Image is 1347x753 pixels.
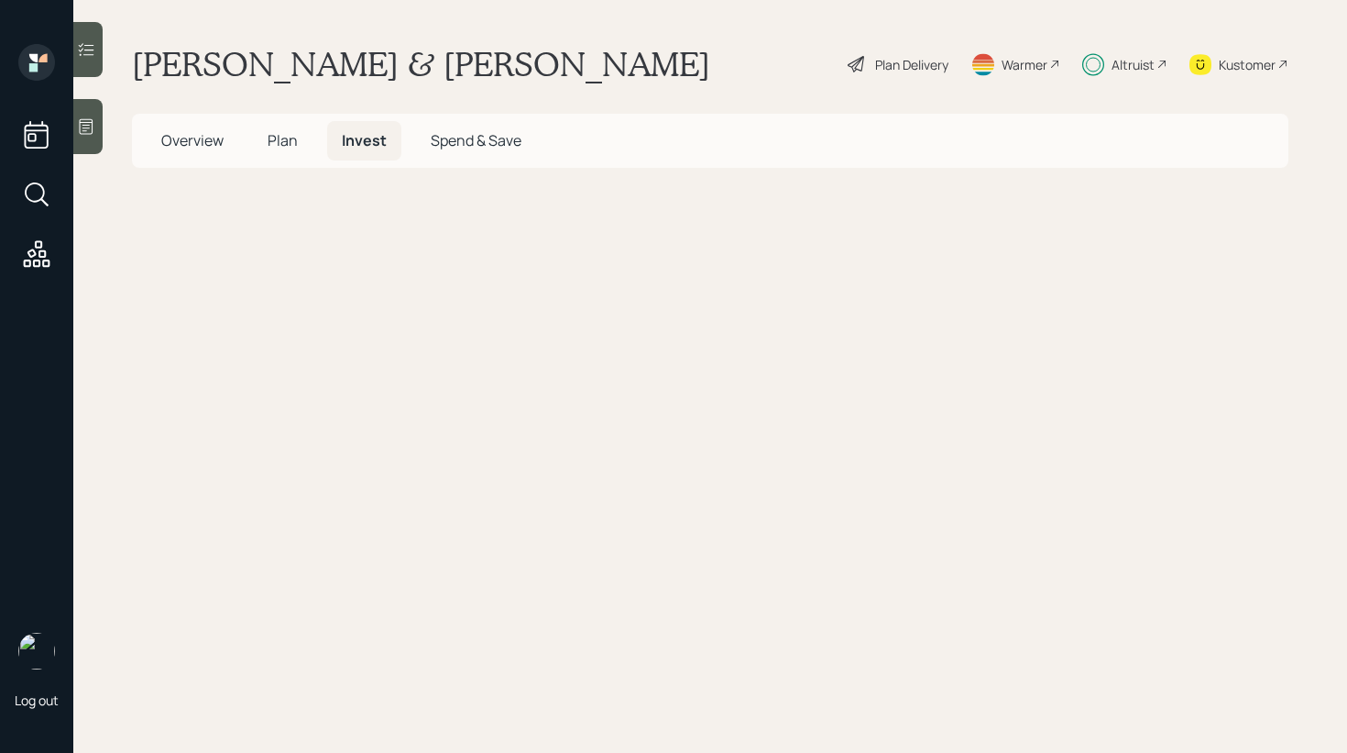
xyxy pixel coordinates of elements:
span: Invest [342,130,387,150]
div: Plan Delivery [875,55,948,74]
span: Spend & Save [431,130,521,150]
div: Log out [15,692,59,709]
div: Kustomer [1219,55,1276,74]
div: Warmer [1002,55,1047,74]
div: Altruist [1112,55,1155,74]
h1: [PERSON_NAME] & [PERSON_NAME] [132,44,710,84]
img: retirable_logo.png [18,633,55,670]
span: Plan [268,130,298,150]
span: Overview [161,130,224,150]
